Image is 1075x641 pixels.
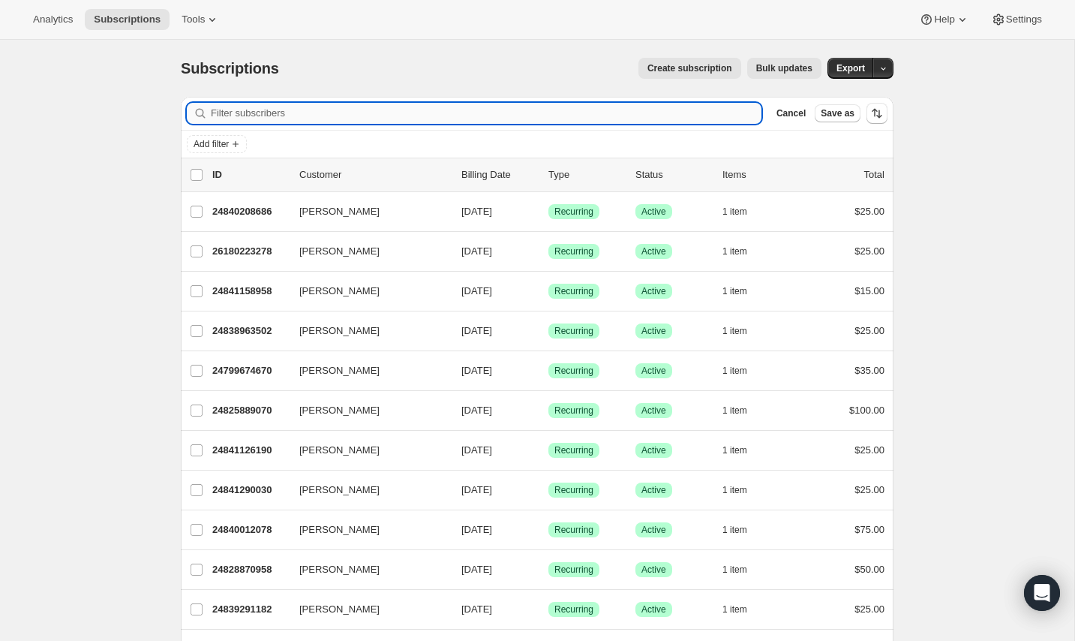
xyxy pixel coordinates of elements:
button: 1 item [722,201,764,222]
p: 24840012078 [212,522,287,537]
span: Active [641,524,666,536]
span: 1 item [722,365,747,377]
span: $25.00 [854,484,884,495]
span: $25.00 [854,245,884,257]
div: IDCustomerBilling DateTypeStatusItemsTotal [212,167,884,182]
span: [PERSON_NAME] [299,204,380,219]
span: Analytics [33,14,73,26]
span: Cancel [776,107,806,119]
span: [DATE] [461,245,492,257]
span: Bulk updates [756,62,812,74]
div: Items [722,167,797,182]
span: [PERSON_NAME] [299,363,380,378]
button: 1 item [722,519,764,540]
p: 24840208686 [212,204,287,219]
span: [PERSON_NAME] [299,403,380,418]
span: 1 item [722,603,747,615]
span: [DATE] [461,444,492,456]
button: Help [910,9,978,30]
span: [PERSON_NAME] [299,522,380,537]
span: [DATE] [461,603,492,615]
span: Help [934,14,954,26]
button: 1 item [722,281,764,302]
div: 24838963502[PERSON_NAME][DATE]SuccessRecurringSuccessActive1 item$25.00 [212,320,884,342]
p: 24841158958 [212,284,287,299]
button: [PERSON_NAME] [290,359,440,383]
p: 24839291182 [212,602,287,617]
button: 1 item [722,400,764,421]
span: Create subscription [647,62,732,74]
div: 24840012078[PERSON_NAME][DATE]SuccessRecurringSuccessActive1 item$75.00 [212,519,884,540]
span: Active [641,285,666,297]
button: Add filter [187,135,247,153]
span: 1 item [722,524,747,536]
span: Recurring [554,524,593,536]
span: $25.00 [854,444,884,456]
button: Save as [815,104,860,122]
button: [PERSON_NAME] [290,478,440,502]
span: [DATE] [461,405,492,416]
span: $100.00 [849,405,884,416]
span: Recurring [554,564,593,576]
span: Recurring [554,325,593,337]
button: [PERSON_NAME] [290,438,440,462]
button: Analytics [24,9,82,30]
p: 24825889070 [212,403,287,418]
span: Subscriptions [181,60,279,77]
input: Filter subscribers [211,103,761,124]
p: 24838963502 [212,324,287,339]
p: Billing Date [461,167,536,182]
span: Recurring [554,603,593,615]
div: 26180223278[PERSON_NAME][DATE]SuccessRecurringSuccessActive1 item$25.00 [212,241,884,262]
div: Type [548,167,623,182]
span: 1 item [722,206,747,218]
span: 1 item [722,444,747,456]
span: [DATE] [461,365,492,376]
p: 24841290030 [212,483,287,498]
span: Active [641,245,666,257]
span: Recurring [554,405,593,417]
div: 24840208686[PERSON_NAME][DATE]SuccessRecurringSuccessActive1 item$25.00 [212,201,884,222]
button: Settings [982,9,1051,30]
button: [PERSON_NAME] [290,597,440,621]
div: 24841158958[PERSON_NAME][DATE]SuccessRecurringSuccessActive1 item$15.00 [212,281,884,302]
p: Customer [299,167,449,182]
button: Export [827,58,874,79]
span: [PERSON_NAME] [299,602,380,617]
span: [DATE] [461,285,492,296]
span: [PERSON_NAME] [299,562,380,577]
span: Active [641,444,666,456]
span: Active [641,325,666,337]
span: [PERSON_NAME] [299,244,380,259]
span: Settings [1006,14,1042,26]
span: 1 item [722,564,747,576]
button: [PERSON_NAME] [290,239,440,263]
span: [PERSON_NAME] [299,324,380,339]
button: [PERSON_NAME] [290,279,440,303]
button: Create subscription [638,58,741,79]
button: Subscriptions [85,9,170,30]
span: Recurring [554,484,593,496]
span: 1 item [722,285,747,297]
button: [PERSON_NAME] [290,200,440,224]
span: $50.00 [854,564,884,575]
button: 1 item [722,559,764,580]
span: Save as [821,107,854,119]
span: [DATE] [461,484,492,495]
span: $25.00 [854,603,884,615]
button: [PERSON_NAME] [290,399,440,423]
span: Active [641,564,666,576]
button: Tools [173,9,229,30]
span: $15.00 [854,285,884,296]
span: Export [836,62,865,74]
span: $25.00 [854,325,884,336]
span: Recurring [554,444,593,456]
button: Bulk updates [747,58,821,79]
span: Add filter [194,138,229,150]
span: [PERSON_NAME] [299,483,380,498]
div: 24825889070[PERSON_NAME][DATE]SuccessRecurringSuccessActive1 item$100.00 [212,400,884,421]
button: 1 item [722,320,764,342]
span: 1 item [722,325,747,337]
p: 24841126190 [212,443,287,458]
p: Status [635,167,710,182]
